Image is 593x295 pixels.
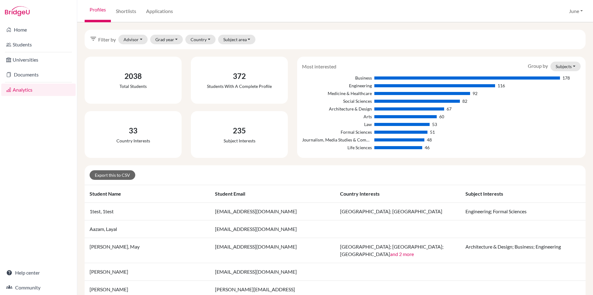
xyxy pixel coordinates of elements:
[207,71,272,82] div: 372
[150,35,183,44] button: Grad year
[90,170,135,180] a: Export this to CSV
[302,90,372,97] div: Medicine & Healthcare
[1,84,76,96] a: Analytics
[118,35,148,44] button: Advisor
[210,238,335,263] td: [EMAIL_ADDRESS][DOMAIN_NAME]
[120,71,147,82] div: 2038
[439,113,444,120] div: 60
[210,263,335,281] td: [EMAIL_ADDRESS][DOMAIN_NAME]
[427,137,432,143] div: 48
[335,185,461,203] th: Country interests
[335,238,461,263] td: [GEOGRAPHIC_DATA]; [GEOGRAPHIC_DATA]; [GEOGRAPHIC_DATA]
[462,98,467,104] div: 82
[425,144,430,151] div: 46
[224,125,255,136] div: 235
[98,36,116,43] span: Filter by
[430,129,435,135] div: 51
[498,82,505,89] div: 116
[461,185,586,203] th: Subject interests
[85,238,210,263] td: [PERSON_NAME], May
[302,129,372,135] div: Formal Sciences
[1,24,76,36] a: Home
[461,203,586,220] td: Engineering; Formal Sciences
[335,203,461,220] td: [GEOGRAPHIC_DATA]; [GEOGRAPHIC_DATA]
[85,263,210,281] td: [PERSON_NAME]
[90,35,97,42] i: filter_list
[390,250,414,258] button: and 2 more
[120,83,147,89] div: Total students
[218,35,256,44] button: Subject area
[1,281,76,294] a: Community
[1,267,76,279] a: Help center
[85,203,210,220] td: 1test, 1test
[302,106,372,112] div: Architecture & Design
[1,38,76,51] a: Students
[550,62,581,71] button: Subjects
[302,121,372,128] div: Law
[210,185,335,203] th: Student email
[210,220,335,238] td: [EMAIL_ADDRESS][DOMAIN_NAME]
[85,185,210,203] th: Student name
[116,125,150,136] div: 33
[302,82,372,89] div: Engineering
[432,121,437,128] div: 53
[297,63,341,70] div: Most interested
[447,106,452,112] div: 67
[1,68,76,81] a: Documents
[302,75,372,81] div: Business
[461,238,586,263] td: Architecture & Design; Business; Engineering
[210,203,335,220] td: [EMAIL_ADDRESS][DOMAIN_NAME]
[85,220,210,238] td: Aazam, Layal
[523,62,585,71] div: Group by
[185,35,216,44] button: Country
[5,6,30,16] img: Bridge-U
[302,113,372,120] div: Arts
[207,83,272,89] div: Students with a complete profile
[224,137,255,144] div: Subject interests
[1,54,76,66] a: Universities
[302,98,372,104] div: Social Sciences
[302,137,372,143] div: Journalism, Media Studies & Communication
[116,137,150,144] div: Country interests
[566,5,586,17] button: June
[562,75,570,81] div: 178
[302,144,372,151] div: Life Sciences
[473,90,477,97] div: 92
